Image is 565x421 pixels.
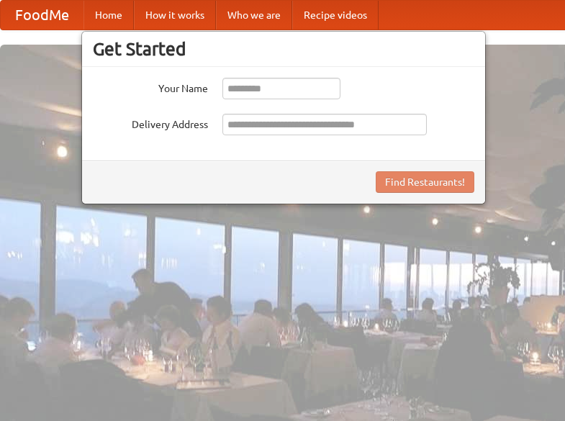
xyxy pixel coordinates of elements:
[292,1,379,30] a: Recipe videos
[216,1,292,30] a: Who we are
[93,114,208,132] label: Delivery Address
[93,78,208,96] label: Your Name
[376,171,474,193] button: Find Restaurants!
[134,1,216,30] a: How it works
[83,1,134,30] a: Home
[1,1,83,30] a: FoodMe
[93,38,474,60] h3: Get Started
